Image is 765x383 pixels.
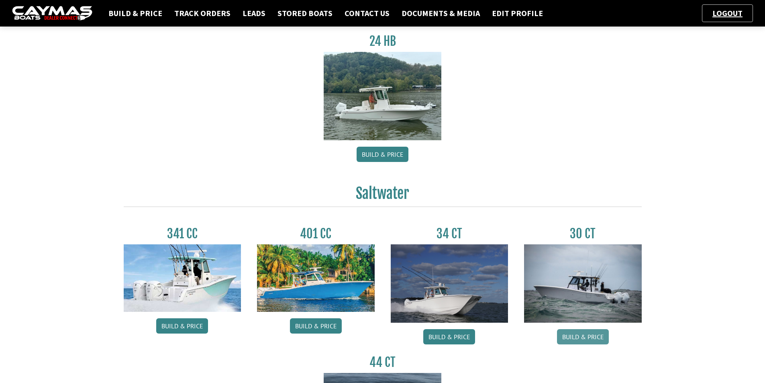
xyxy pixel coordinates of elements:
h3: 30 CT [524,226,642,241]
a: Build & Price [156,318,208,334]
img: 401CC_thumb.pg.jpg [257,244,375,312]
h3: 24 HB [324,34,441,49]
h3: 401 CC [257,226,375,241]
h3: 44 CT [324,355,441,370]
h3: 34 CT [391,226,508,241]
a: Build & Price [557,329,609,344]
img: caymas-dealer-connect-2ed40d3bc7270c1d8d7ffb4b79bf05adc795679939227970def78ec6f6c03838.gif [12,6,92,21]
a: Build & Price [423,329,475,344]
a: Track Orders [170,8,235,18]
img: 341CC-thumbjpg.jpg [124,244,241,312]
h2: Saltwater [124,184,642,207]
a: Edit Profile [488,8,547,18]
a: Documents & Media [398,8,484,18]
a: Stored Boats [273,8,337,18]
img: 24_HB_thumbnail.jpg [324,52,441,140]
img: Caymas_34_CT_pic_1.jpg [391,244,508,323]
a: Build & Price [290,318,342,334]
h3: 341 CC [124,226,241,241]
a: Build & Price [104,8,166,18]
a: Contact Us [341,8,394,18]
a: Leads [239,8,269,18]
a: Logout [708,8,747,18]
a: Build & Price [357,147,408,162]
img: 30_CT_photo_shoot_for_caymas_connect.jpg [524,244,642,323]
